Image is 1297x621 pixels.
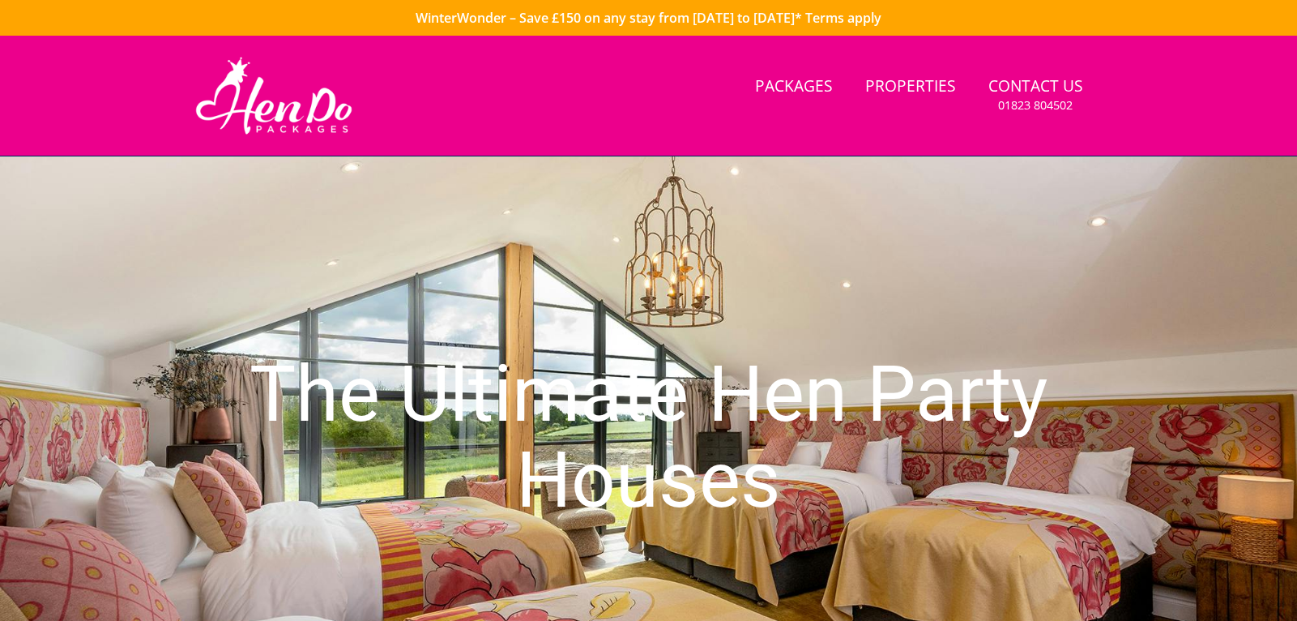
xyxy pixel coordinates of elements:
h1: The Ultimate Hen Party Houses [194,319,1103,555]
a: Properties [859,69,962,105]
img: Hen Do Packages [189,55,360,136]
a: Contact Us01823 804502 [982,69,1090,122]
a: Packages [749,69,839,105]
small: 01823 804502 [998,97,1073,113]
